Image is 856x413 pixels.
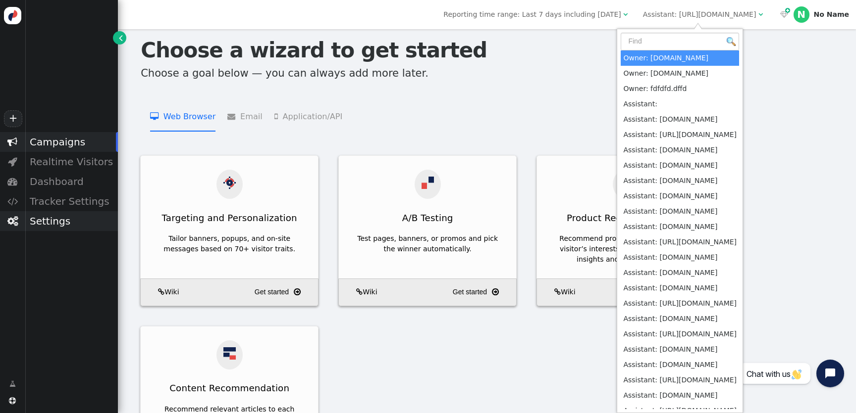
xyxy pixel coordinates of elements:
span:  [119,33,123,43]
li: Email [227,100,262,132]
td: Assistant: [DOMAIN_NAME] [621,357,739,372]
div: Realtime Visitors [25,152,118,172]
td: Assistant: [URL][DOMAIN_NAME] [621,234,739,250]
td: Assistant: [DOMAIN_NAME] [621,158,739,173]
td: Assistant: [DOMAIN_NAME] [621,280,739,296]
span:  [227,112,240,120]
span:  [492,286,499,298]
div: Dashboard [25,172,118,191]
h1: Choose a wizard to get started [141,35,844,66]
td: Assistant: [URL][DOMAIN_NAME] [621,127,739,142]
a:  [2,375,23,393]
div: N [794,6,809,22]
span:  [8,157,17,167]
span: Reporting time range: Last 7 days including [DATE] [443,10,621,18]
span:  [7,196,18,206]
span:  [356,288,363,295]
a: Wiki [342,287,377,297]
li: Application/API [274,100,342,132]
span:  [158,288,164,295]
div: Campaigns [25,132,118,152]
td: Assistant: [DOMAIN_NAME] [621,142,739,158]
span:  [758,11,763,18]
td: Assistant: [DOMAIN_NAME] [621,250,739,265]
span:  [785,6,790,15]
span:  [7,216,18,226]
span:  [7,177,17,186]
td: Assistant: [DOMAIN_NAME] [621,311,739,326]
div: Recommend products tailored to each visitor’s interests, enhanced by crowd insights and dynamic f... [551,233,700,265]
td: Owner: [DOMAIN_NAME] [621,66,739,81]
span:  [7,137,17,147]
span:  [274,112,283,120]
div: A/B Testing [339,206,516,230]
td: Assistant: [URL][DOMAIN_NAME] [621,372,739,388]
a:   [778,9,790,20]
div: Test pages, banners, or promos and pick the winner automatically. [353,233,502,254]
td: Assistant: [DOMAIN_NAME] [621,388,739,403]
td: Assistant: [DOMAIN_NAME] [621,204,739,219]
p: Choose a goal below — you can always add more later. [141,66,844,82]
span:  [623,11,628,18]
img: icon_search.png [727,37,736,46]
td: Owner: [DOMAIN_NAME] [621,50,739,66]
div: Tracker Settings [25,191,118,211]
span:  [9,397,16,404]
span:  [150,112,163,120]
span:  [554,288,561,295]
td: Owner: fdfdfd.dffd [621,81,739,96]
img: articles_recom.svg [223,347,236,360]
div: Assistant: [URL][DOMAIN_NAME] [643,9,756,20]
img: ab.svg [422,177,434,189]
td: Assistant: [DOMAIN_NAME] [621,173,739,188]
div: Product Recommendation [537,206,714,230]
td: Assistant: [DOMAIN_NAME] [621,265,739,280]
span:  [294,286,301,298]
a: + [4,110,22,127]
a: Get started [453,283,513,301]
td: Assistant: [URL][DOMAIN_NAME] [621,326,739,342]
div: Tailor banners, popups, and on-site messages based on 70+ visitor traits. [155,233,304,254]
td: Assistant: [621,96,739,112]
div: Settings [25,211,118,231]
td: Assistant: [DOMAIN_NAME] [621,219,739,234]
a: Wiki [144,287,179,297]
td: Assistant: [DOMAIN_NAME] [621,342,739,357]
div: No Name [814,10,849,19]
td: Assistant: [DOMAIN_NAME] [621,112,739,127]
span:  [780,11,788,18]
td: Assistant: [URL][DOMAIN_NAME] [621,296,739,311]
td: Assistant: [DOMAIN_NAME] [621,188,739,204]
input: Find [621,33,739,50]
a: Get started [255,283,315,301]
a: Wiki [540,287,575,297]
a:  [113,31,126,45]
span:  [9,379,16,389]
img: logo-icon.svg [4,7,21,24]
li: Web Browser [150,100,215,132]
div: Content Recommendation [141,376,318,401]
img: actions.svg [223,177,236,189]
div: Targeting and Personalization [141,206,318,230]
